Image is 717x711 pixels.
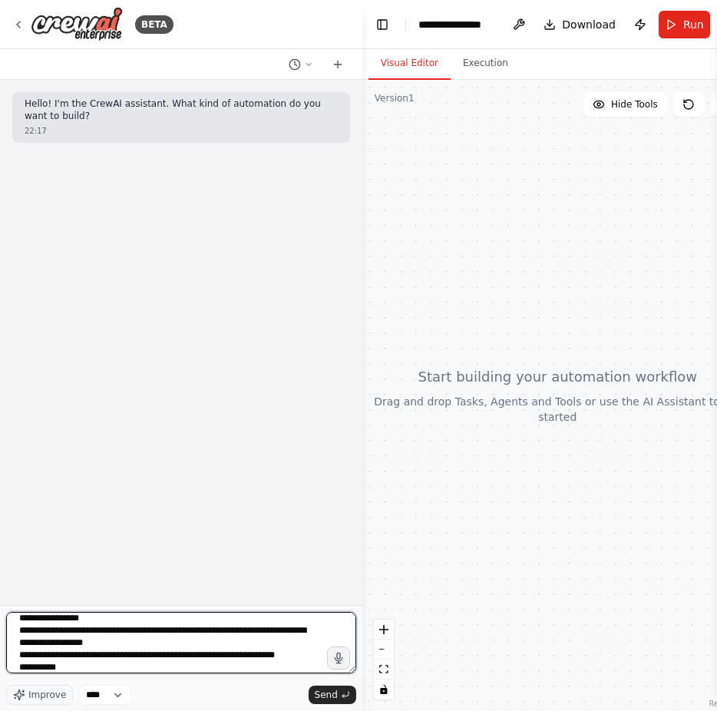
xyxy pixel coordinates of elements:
p: Hello! I'm the CrewAI assistant. What kind of automation do you want to build? [25,98,338,122]
div: Version 1 [375,92,415,104]
button: zoom in [374,620,394,640]
button: Execution [451,48,520,80]
div: BETA [135,15,173,34]
span: Run [683,17,704,32]
span: Download [562,17,616,32]
div: 22:17 [25,125,338,137]
span: Improve [28,689,66,701]
span: Hide Tools [611,98,658,111]
button: Switch to previous chat [283,55,319,74]
button: Hide Tools [583,92,667,117]
button: zoom out [374,640,394,660]
button: Click to speak your automation idea [327,647,350,670]
button: toggle interactivity [374,680,394,699]
span: Send [315,689,338,701]
button: Send [309,686,356,704]
nav: breadcrumb [418,17,495,32]
button: fit view [374,660,394,680]
button: Visual Editor [368,48,451,80]
button: Improve [6,685,73,705]
button: Download [537,11,622,38]
button: Start a new chat [325,55,350,74]
div: React Flow controls [374,620,394,699]
button: Hide left sidebar [372,14,393,35]
button: Run [659,11,710,38]
img: Logo [31,7,123,41]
